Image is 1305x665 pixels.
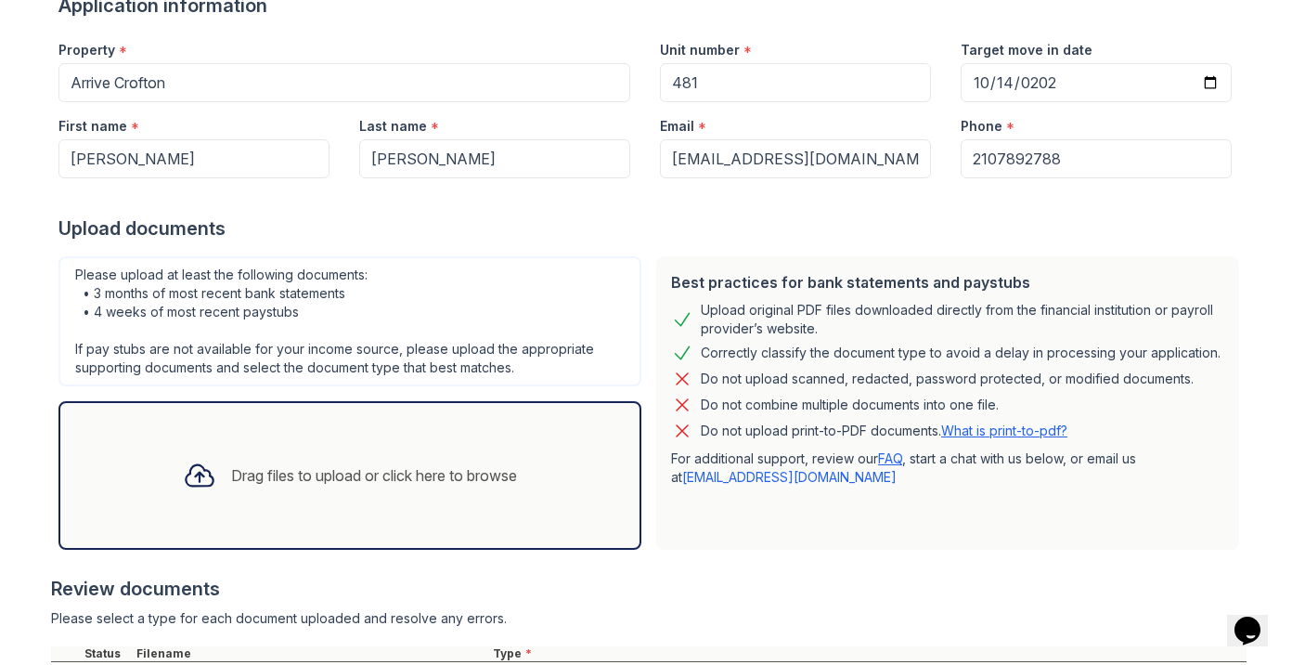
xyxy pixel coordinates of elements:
[58,256,641,386] div: Please upload at least the following documents: • 3 months of most recent bank statements • 4 wee...
[660,41,740,59] label: Unit number
[58,215,1247,241] div: Upload documents
[961,117,1002,136] label: Phone
[1227,591,1286,646] iframe: chat widget
[701,422,1067,440] p: Do not upload print-to-PDF documents.
[231,464,517,487] div: Drag files to upload or click here to browse
[701,394,999,416] div: Do not combine multiple documents into one file.
[701,342,1221,364] div: Correctly classify the document type to avoid a delay in processing your application.
[81,646,133,661] div: Status
[671,450,1224,487] p: For additional support, review our , start a chat with us below, or email us at
[701,368,1194,390] div: Do not upload scanned, redacted, password protected, or modified documents.
[58,117,127,136] label: First name
[489,646,1247,661] div: Type
[660,117,694,136] label: Email
[961,41,1092,59] label: Target move in date
[359,117,427,136] label: Last name
[58,41,115,59] label: Property
[682,469,897,485] a: [EMAIL_ADDRESS][DOMAIN_NAME]
[133,646,489,661] div: Filename
[701,301,1224,338] div: Upload original PDF files downloaded directly from the financial institution or payroll provider’...
[941,423,1067,438] a: What is print-to-pdf?
[671,271,1224,293] div: Best practices for bank statements and paystubs
[51,576,1247,602] div: Review documents
[51,609,1247,628] div: Please select a type for each document uploaded and resolve any errors.
[878,450,902,466] a: FAQ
